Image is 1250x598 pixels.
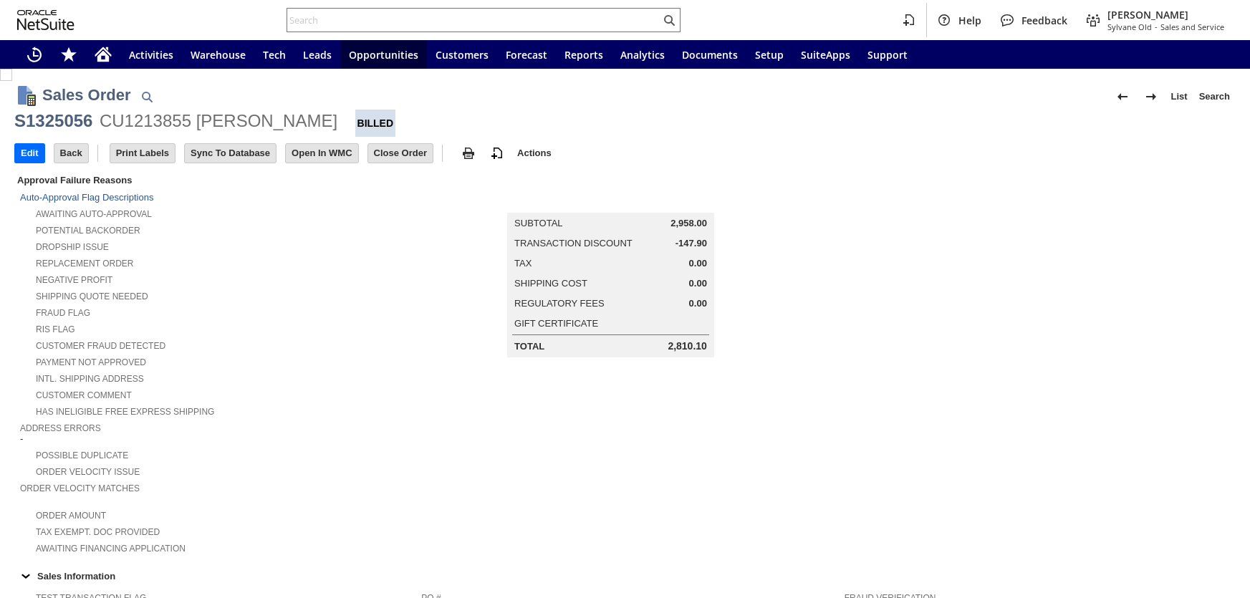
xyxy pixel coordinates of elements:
a: SuiteApps [792,40,859,69]
a: Dropship Issue [36,242,109,252]
a: Fraud Flag [36,308,90,318]
td: Sales Information [14,566,1236,585]
span: Documents [682,48,738,62]
a: Search [1193,85,1236,108]
a: Replacement Order [36,259,133,269]
span: Feedback [1021,14,1067,27]
img: Quick Find [138,88,155,105]
a: Regulatory Fees [514,298,604,309]
a: Intl. Shipping Address [36,374,144,384]
a: Possible Duplicate [36,450,128,460]
a: Setup [746,40,792,69]
input: Print Labels [110,144,175,163]
svg: Home [95,46,112,63]
span: 0.00 [689,258,707,269]
a: Has Ineligible Free Express Shipping [36,407,214,417]
a: Support [859,40,916,69]
img: print.svg [460,145,477,162]
a: RIS flag [36,324,75,334]
div: Shortcuts [52,40,86,69]
img: add-record.svg [489,145,506,162]
span: Leads [303,48,332,62]
div: CU1213855 [PERSON_NAME] [100,110,337,132]
a: Opportunities [340,40,427,69]
a: Transaction Discount [514,238,633,249]
input: Back [54,144,88,163]
a: Potential Backorder [36,226,140,236]
a: Order Velocity Issue [36,467,140,477]
a: Negative Profit [36,275,112,285]
span: 2,810.10 [668,340,707,352]
a: List [1165,85,1193,108]
a: Reports [556,40,612,69]
span: Warehouse [191,48,246,62]
div: Approval Failure Reasons [14,172,415,188]
span: 2,958.00 [670,218,707,229]
svg: Recent Records [26,46,43,63]
a: Analytics [612,40,673,69]
span: Tech [263,48,286,62]
div: Sales Information [14,566,1230,585]
a: Shipping Quote Needed [36,291,148,302]
span: SuiteApps [801,48,850,62]
a: Order Velocity Matches [20,483,140,493]
a: Total [514,341,544,352]
div: S1325056 [14,110,92,132]
a: Awaiting Auto-Approval [36,209,152,219]
span: 0.00 [689,278,707,289]
input: Close Order [368,144,433,163]
a: Awaiting Financing Application [36,544,186,554]
a: Customer Fraud Detected [36,341,165,351]
a: Customers [427,40,497,69]
a: Activities [120,40,182,69]
span: Support [867,48,908,62]
svg: Search [660,11,678,29]
img: Next [1143,88,1160,105]
svg: Shortcuts [60,46,77,63]
span: 0.00 [689,298,707,309]
a: Recent Records [17,40,52,69]
span: Forecast [506,48,547,62]
a: Subtotal [514,218,562,228]
input: Sync To Database [185,144,276,163]
caption: Summary [507,190,714,213]
a: Warehouse [182,40,254,69]
span: Opportunities [349,48,418,62]
span: Reports [564,48,603,62]
a: Address Errors [20,423,101,433]
a: Documents [673,40,746,69]
a: Home [86,40,120,69]
span: Sylvane Old [1107,21,1152,32]
div: Billed [355,110,396,137]
a: Auto-Approval Flag Descriptions [20,192,153,203]
a: Tax [514,258,532,269]
a: Tax Exempt. Doc Provided [36,527,160,537]
span: [PERSON_NAME] [1107,8,1224,21]
span: Customers [436,48,489,62]
span: Help [958,14,981,27]
a: Tech [254,40,294,69]
a: Actions [511,148,557,158]
h1: Sales Order [42,83,131,107]
a: Payment not approved [36,357,146,367]
span: - [20,433,23,445]
span: -147.90 [676,238,707,249]
a: Gift Certificate [514,318,598,329]
span: - [1155,21,1158,32]
input: Search [287,11,660,29]
span: Sales and Service [1160,21,1224,32]
input: Edit [15,144,44,163]
span: Activities [129,48,173,62]
a: Forecast [497,40,556,69]
input: Open In WMC [286,144,358,163]
span: Analytics [620,48,665,62]
a: Order Amount [36,511,106,521]
a: Leads [294,40,340,69]
span: Setup [755,48,784,62]
a: Shipping Cost [514,278,587,289]
img: Previous [1114,88,1131,105]
svg: logo [17,10,74,30]
a: Customer Comment [36,390,132,400]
